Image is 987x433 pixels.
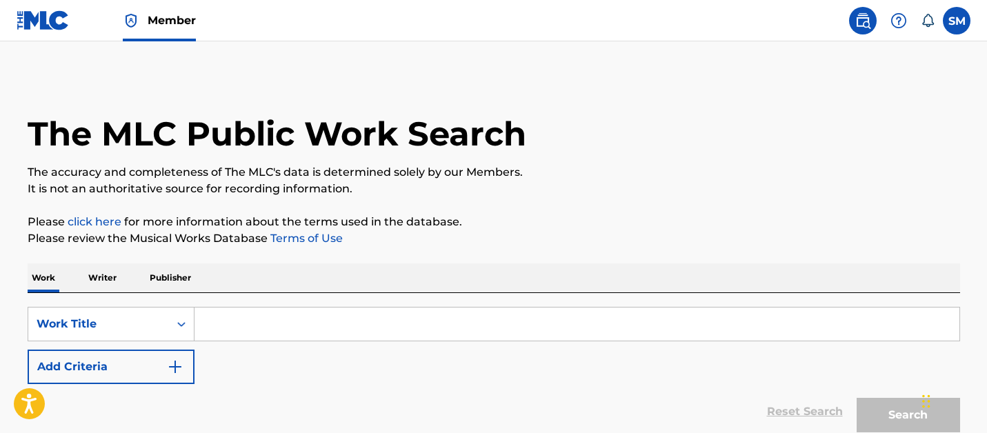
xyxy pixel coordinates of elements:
p: Writer [84,263,121,292]
p: It is not an authoritative source for recording information. [28,181,960,197]
div: User Menu [943,7,970,34]
img: MLC Logo [17,10,70,30]
div: Notifications [921,14,935,28]
div: Help [885,7,913,34]
a: click here [68,215,121,228]
span: Member [148,12,196,28]
p: Work [28,263,59,292]
p: The accuracy and completeness of The MLC's data is determined solely by our Members. [28,164,960,181]
a: Terms of Use [268,232,343,245]
div: Drag [922,381,930,422]
img: search [855,12,871,29]
p: Publisher [146,263,195,292]
div: Work Title [37,316,161,332]
iframe: Chat Widget [918,367,987,433]
button: Add Criteria [28,350,195,384]
img: 9d2ae6d4665cec9f34b9.svg [167,359,183,375]
h1: The MLC Public Work Search [28,113,526,154]
a: Public Search [849,7,877,34]
img: Top Rightsholder [123,12,139,29]
p: Please for more information about the terms used in the database. [28,214,960,230]
img: help [890,12,907,29]
p: Please review the Musical Works Database [28,230,960,247]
